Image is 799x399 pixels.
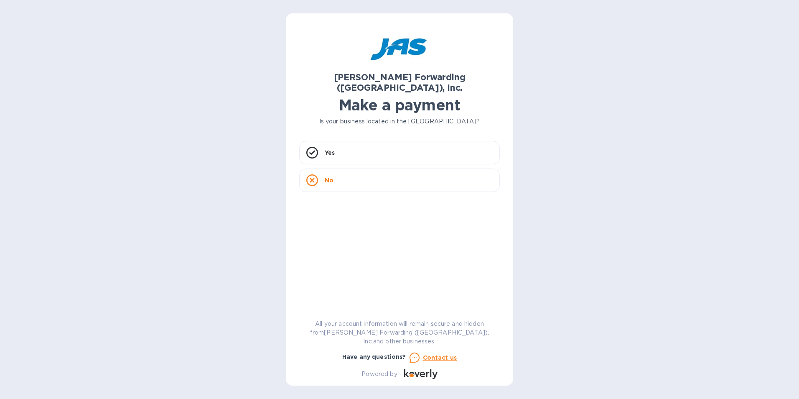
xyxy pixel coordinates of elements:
p: Yes [325,148,335,157]
u: Contact us [423,354,457,361]
h1: Make a payment [299,96,500,114]
p: No [325,176,333,184]
p: Is your business located in the [GEOGRAPHIC_DATA]? [299,117,500,126]
p: All your account information will remain secure and hidden from [PERSON_NAME] Forwarding ([GEOGRA... [299,320,500,346]
b: Have any questions? [342,353,406,360]
p: Powered by [361,370,397,379]
b: [PERSON_NAME] Forwarding ([GEOGRAPHIC_DATA]), Inc. [334,72,466,93]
